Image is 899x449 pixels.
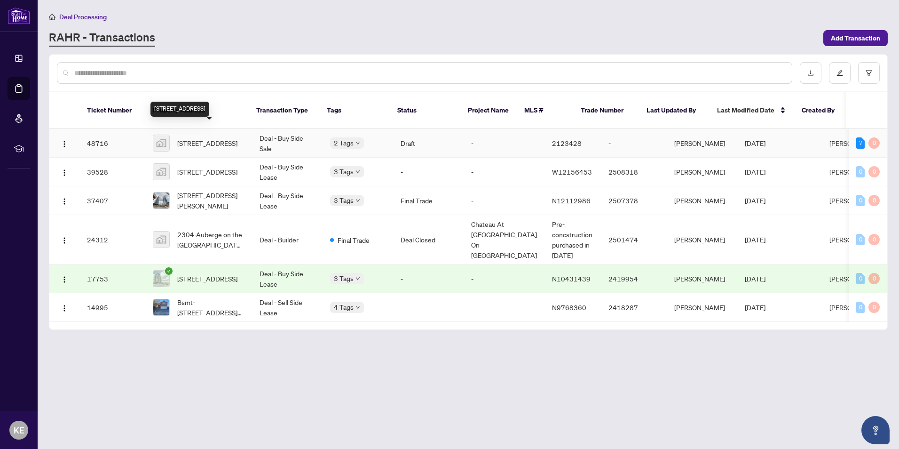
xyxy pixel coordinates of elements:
[355,169,360,174] span: down
[745,139,765,147] span: [DATE]
[57,164,72,179] button: Logo
[57,193,72,208] button: Logo
[601,215,667,265] td: 2501474
[355,305,360,310] span: down
[252,265,323,293] td: Deal - Buy Side Lease
[79,293,145,322] td: 14995
[334,273,354,284] span: 3 Tags
[61,169,68,176] img: Logo
[861,416,890,444] button: Open asap
[57,271,72,286] button: Logo
[79,265,145,293] td: 17753
[464,265,544,293] td: -
[61,198,68,205] img: Logo
[177,273,237,284] span: [STREET_ADDRESS]
[868,302,880,313] div: 0
[49,14,55,20] span: home
[393,215,464,265] td: Deal Closed
[745,196,765,205] span: [DATE]
[552,168,592,176] span: W12156453
[856,137,865,149] div: 7
[866,70,872,76] span: filter
[393,158,464,186] td: -
[823,30,888,46] button: Add Transaction
[57,232,72,247] button: Logo
[573,92,639,129] th: Trade Number
[856,273,865,284] div: 0
[807,70,814,76] span: download
[49,30,155,47] a: RAHR - Transactions
[57,136,72,151] button: Logo
[252,293,323,322] td: Deal - Sell Side Lease
[460,92,517,129] th: Project Name
[856,166,865,177] div: 0
[177,167,237,177] span: [STREET_ADDRESS]
[393,129,464,158] td: Draft
[464,215,544,265] td: Chateau At [GEOGRAPHIC_DATA] On [GEOGRAPHIC_DATA]
[868,234,880,245] div: 0
[868,166,880,177] div: 0
[153,164,169,180] img: thumbnail-img
[252,129,323,158] td: Deal - Buy Side Sale
[667,293,737,322] td: [PERSON_NAME]
[79,92,145,129] th: Ticket Number
[601,186,667,215] td: 2507378
[334,137,354,148] span: 2 Tags
[177,190,244,211] span: [STREET_ADDRESS][PERSON_NAME]
[667,215,737,265] td: [PERSON_NAME]
[829,196,880,205] span: [PERSON_NAME]
[868,273,880,284] div: 0
[393,265,464,293] td: -
[59,13,107,21] span: Deal Processing
[79,186,145,215] td: 37407
[745,303,765,312] span: [DATE]
[153,192,169,208] img: thumbnail-img
[464,158,544,186] td: -
[601,158,667,186] td: 2508318
[393,293,464,322] td: -
[856,195,865,206] div: 0
[390,92,460,129] th: Status
[601,293,667,322] td: 2418287
[667,129,737,158] td: [PERSON_NAME]
[667,158,737,186] td: [PERSON_NAME]
[601,129,667,158] td: -
[745,274,765,283] span: [DATE]
[667,186,737,215] td: [PERSON_NAME]
[829,274,880,283] span: [PERSON_NAME]
[79,129,145,158] td: 48716
[355,141,360,145] span: down
[165,267,173,275] span: check-circle
[868,137,880,149] div: 0
[868,195,880,206] div: 0
[831,31,880,46] span: Add Transaction
[601,265,667,293] td: 2419954
[858,62,880,84] button: filter
[745,168,765,176] span: [DATE]
[552,196,591,205] span: N12112986
[153,271,169,287] img: thumbnail-img
[517,92,573,129] th: MLS #
[79,158,145,186] td: 39528
[177,229,244,250] span: 2304-Auberge on the [GEOGRAPHIC_DATA], Inn On [GEOGRAPHIC_DATA], [GEOGRAPHIC_DATA], [GEOGRAPHIC_D...
[710,92,794,129] th: Last Modified Date
[667,265,737,293] td: [PERSON_NAME]
[177,138,237,148] span: [STREET_ADDRESS]
[745,235,765,244] span: [DATE]
[829,303,880,312] span: [PERSON_NAME]
[836,70,843,76] span: edit
[552,220,592,259] span: Pre-concstruction purchased in [DATE]
[552,139,582,147] span: 2123428
[464,186,544,215] td: -
[334,195,354,206] span: 3 Tags
[14,424,24,437] span: KE
[829,168,880,176] span: [PERSON_NAME]
[153,135,169,151] img: thumbnail-img
[464,293,544,322] td: -
[338,235,370,245] span: Final Trade
[829,139,880,147] span: [PERSON_NAME]
[8,7,30,24] img: logo
[856,234,865,245] div: 0
[355,276,360,281] span: down
[552,303,586,312] span: N9768360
